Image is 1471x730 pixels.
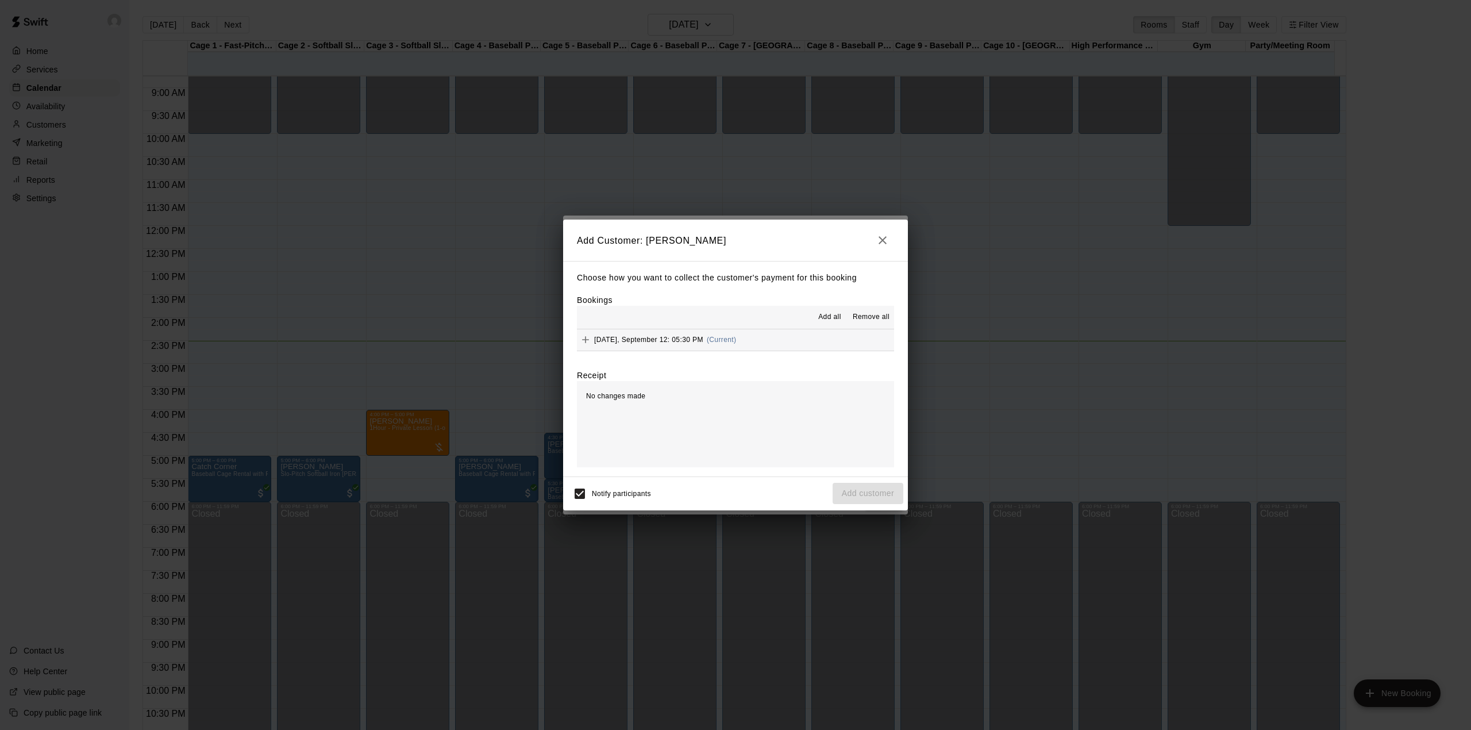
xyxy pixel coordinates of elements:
[592,490,651,498] span: Notify participants
[563,220,908,261] h2: Add Customer: [PERSON_NAME]
[848,308,894,326] button: Remove all
[577,329,894,351] button: Add[DATE], September 12: 05:30 PM(Current)
[577,335,594,344] span: Add
[707,336,737,344] span: (Current)
[577,370,606,381] label: Receipt
[811,308,848,326] button: Add all
[586,392,645,400] span: No changes made
[577,295,613,305] label: Bookings
[594,336,703,344] span: [DATE], September 12: 05:30 PM
[853,312,889,323] span: Remove all
[818,312,841,323] span: Add all
[577,271,894,285] p: Choose how you want to collect the customer's payment for this booking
